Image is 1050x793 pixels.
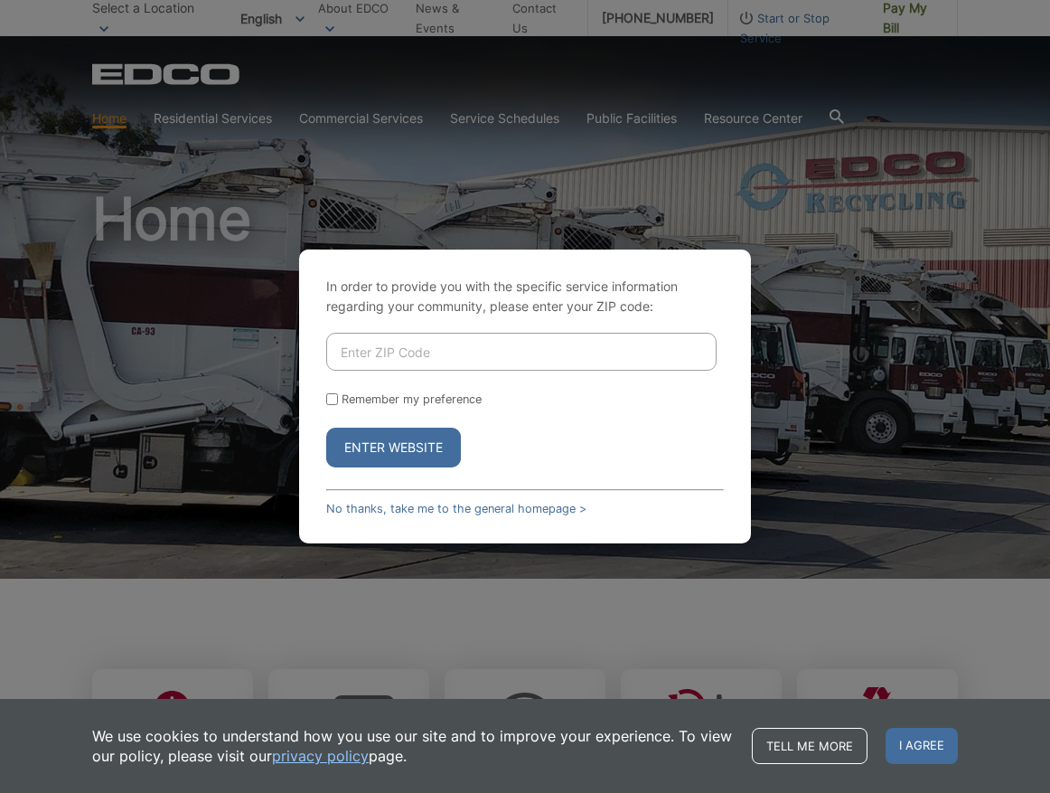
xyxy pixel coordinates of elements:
button: Enter Website [326,428,461,467]
p: In order to provide you with the specific service information regarding your community, please en... [326,277,724,316]
input: Enter ZIP Code [326,333,717,371]
p: We use cookies to understand how you use our site and to improve your experience. To view our pol... [92,726,734,766]
span: I agree [886,728,958,764]
a: privacy policy [272,746,369,766]
a: No thanks, take me to the general homepage > [326,502,586,515]
a: Tell me more [752,728,867,764]
label: Remember my preference [342,392,482,406]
